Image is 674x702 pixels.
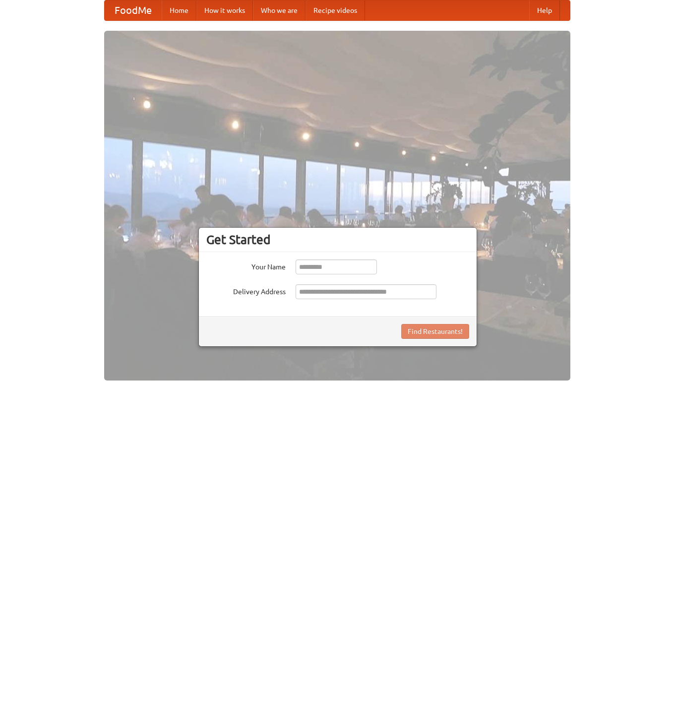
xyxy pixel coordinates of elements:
[206,259,286,272] label: Your Name
[401,324,469,339] button: Find Restaurants!
[306,0,365,20] a: Recipe videos
[206,232,469,247] h3: Get Started
[253,0,306,20] a: Who we are
[529,0,560,20] a: Help
[105,0,162,20] a: FoodMe
[196,0,253,20] a: How it works
[206,284,286,297] label: Delivery Address
[162,0,196,20] a: Home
